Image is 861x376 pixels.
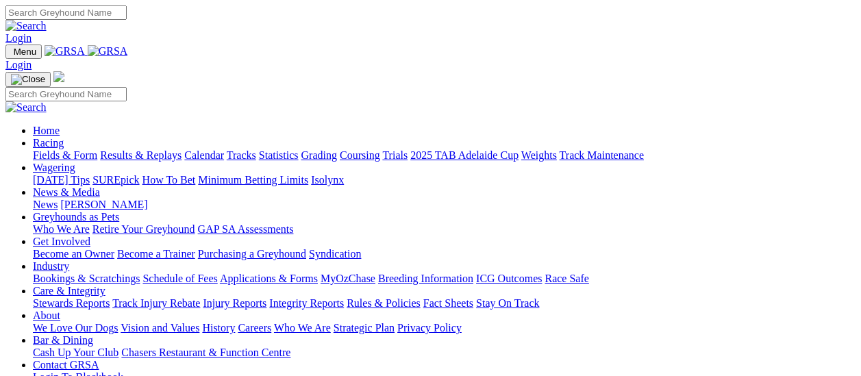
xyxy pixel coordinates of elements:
[274,322,331,334] a: Who We Are
[112,297,200,309] a: Track Injury Rebate
[33,149,856,162] div: Racing
[45,45,85,58] img: GRSA
[100,149,182,161] a: Results & Replays
[309,248,361,260] a: Syndication
[545,273,588,284] a: Race Safe
[347,297,421,309] a: Rules & Policies
[121,322,199,334] a: Vision and Values
[476,297,539,309] a: Stay On Track
[476,273,542,284] a: ICG Outcomes
[92,174,139,186] a: SUREpick
[202,322,235,334] a: History
[560,149,644,161] a: Track Maintenance
[14,47,36,57] span: Menu
[521,149,557,161] a: Weights
[33,285,105,297] a: Care & Integrity
[5,20,47,32] img: Search
[33,211,119,223] a: Greyhounds as Pets
[33,347,118,358] a: Cash Up Your Club
[184,149,224,161] a: Calendar
[321,273,375,284] a: MyOzChase
[33,199,856,211] div: News & Media
[33,297,110,309] a: Stewards Reports
[11,74,45,85] img: Close
[33,273,856,285] div: Industry
[238,322,271,334] a: Careers
[60,199,147,210] a: [PERSON_NAME]
[5,101,47,114] img: Search
[33,310,60,321] a: About
[397,322,462,334] a: Privacy Policy
[311,174,344,186] a: Isolynx
[5,45,42,59] button: Toggle navigation
[88,45,128,58] img: GRSA
[33,297,856,310] div: Care & Integrity
[382,149,408,161] a: Trials
[33,334,93,346] a: Bar & Dining
[423,297,473,309] a: Fact Sheets
[92,223,195,235] a: Retire Your Greyhound
[33,162,75,173] a: Wagering
[5,59,32,71] a: Login
[117,248,195,260] a: Become a Trainer
[410,149,519,161] a: 2025 TAB Adelaide Cup
[33,186,100,198] a: News & Media
[198,248,306,260] a: Purchasing a Greyhound
[33,322,118,334] a: We Love Our Dogs
[259,149,299,161] a: Statistics
[33,174,90,186] a: [DATE] Tips
[33,223,90,235] a: Who We Are
[33,248,856,260] div: Get Involved
[33,199,58,210] a: News
[5,87,127,101] input: Search
[5,72,51,87] button: Toggle navigation
[121,347,290,358] a: Chasers Restaurant & Function Centre
[220,273,318,284] a: Applications & Forms
[198,223,294,235] a: GAP SA Assessments
[33,248,114,260] a: Become an Owner
[340,149,380,161] a: Coursing
[33,174,856,186] div: Wagering
[33,347,856,359] div: Bar & Dining
[33,223,856,236] div: Greyhounds as Pets
[269,297,344,309] a: Integrity Reports
[203,297,266,309] a: Injury Reports
[198,174,308,186] a: Minimum Betting Limits
[33,236,90,247] a: Get Involved
[33,273,140,284] a: Bookings & Scratchings
[33,149,97,161] a: Fields & Form
[33,322,856,334] div: About
[142,174,196,186] a: How To Bet
[53,71,64,82] img: logo-grsa-white.png
[33,260,69,272] a: Industry
[301,149,337,161] a: Grading
[5,32,32,44] a: Login
[33,137,64,149] a: Racing
[227,149,256,161] a: Tracks
[33,359,99,371] a: Contact GRSA
[334,322,395,334] a: Strategic Plan
[5,5,127,20] input: Search
[378,273,473,284] a: Breeding Information
[33,125,60,136] a: Home
[142,273,217,284] a: Schedule of Fees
